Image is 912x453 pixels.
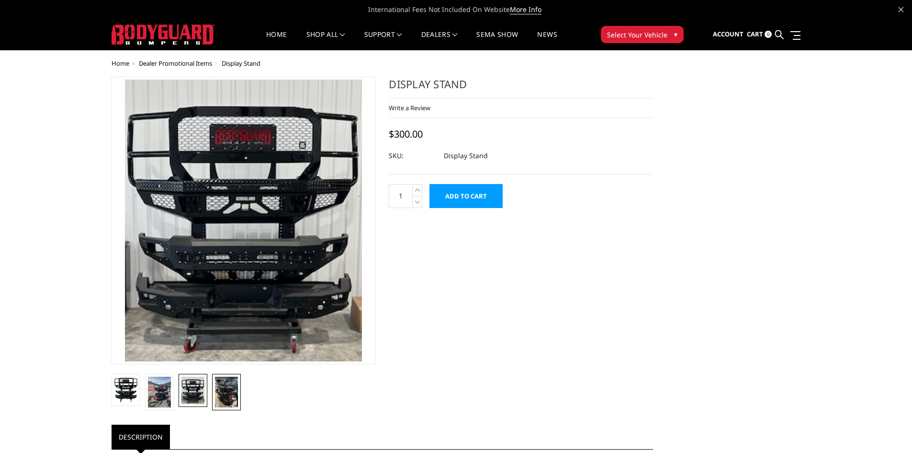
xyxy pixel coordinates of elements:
[747,22,772,47] a: Cart 0
[112,24,214,45] img: BODYGUARD BUMPERS
[765,31,772,38] span: 0
[112,425,170,449] a: Description
[674,29,677,39] span: ▾
[215,377,238,407] img: Display Stand
[510,5,541,14] a: More Info
[112,77,376,364] a: Display Stand
[607,30,667,40] span: Select Your Vehicle
[713,22,743,47] a: Account
[476,31,518,50] a: SEMA Show
[389,128,423,140] span: $300.00
[306,31,345,50] a: shop all
[444,147,488,164] dd: Display Stand
[389,147,437,164] dt: SKU:
[266,31,287,50] a: Home
[713,30,743,38] span: Account
[601,26,684,43] button: Select Your Vehicle
[114,378,137,403] img: Display Stand
[139,59,212,68] a: Dealer Promotional Items
[429,184,503,208] input: Add to Cart
[364,31,402,50] a: Support
[112,59,129,68] a: Home
[537,31,557,50] a: News
[389,77,653,98] h1: Display Stand
[421,31,458,50] a: Dealers
[864,407,912,453] iframe: Chat Widget
[747,30,763,38] span: Cart
[181,377,204,404] img: Display Stand
[389,104,430,112] a: Write a Review
[222,59,260,68] span: Display Stand
[148,377,171,407] img: Display Stand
